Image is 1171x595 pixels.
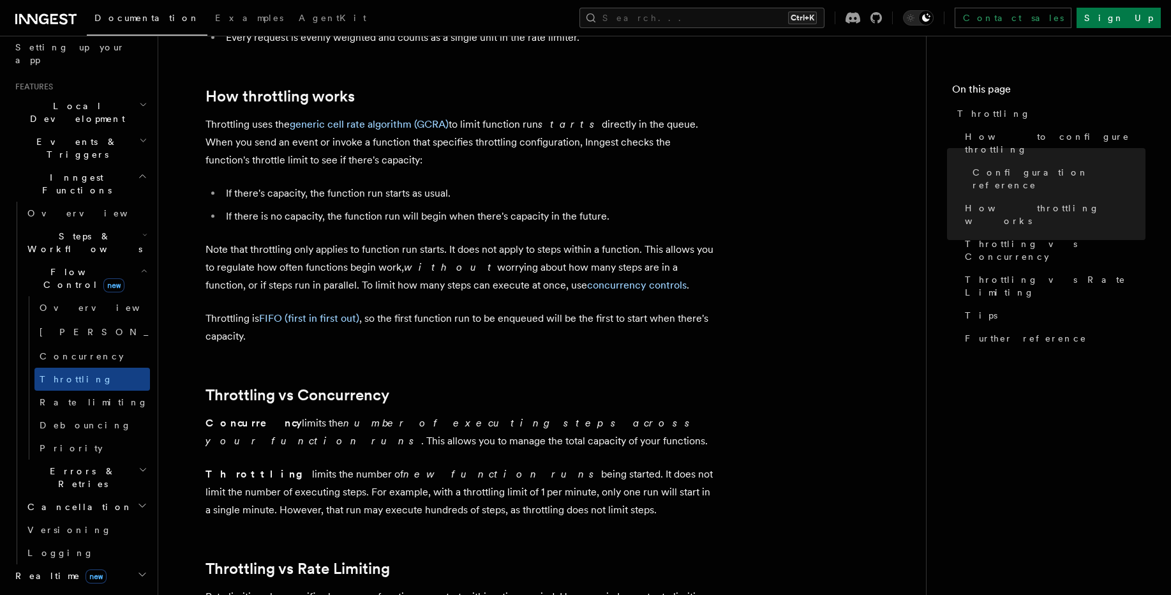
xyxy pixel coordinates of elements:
[10,202,150,564] div: Inngest Functions
[960,304,1145,327] a: Tips
[205,414,716,450] p: limits the . This allows you to manage the total capacity of your functions.
[34,296,150,319] a: Overview
[973,166,1145,192] span: Configuration reference
[10,171,138,197] span: Inngest Functions
[965,130,1145,156] span: How to configure throttling
[10,569,107,582] span: Realtime
[10,135,139,161] span: Events & Triggers
[205,465,716,519] p: limits the number of being started. It does not limit the number of executing steps. For example,...
[222,29,716,47] li: Every request is evenly weighted and counts as a single unit in the rate limiter.
[27,208,159,218] span: Overview
[34,414,150,437] a: Debouncing
[207,4,291,34] a: Examples
[22,465,138,490] span: Errors & Retries
[205,310,716,345] p: Throttling is , so the first function run to be enqueued will be the first to start when there's ...
[22,495,150,518] button: Cancellation
[952,82,1145,102] h4: On this page
[205,417,697,447] em: number of executing steps across your function runs
[222,207,716,225] li: If there is no capacity, the function run will begin when there's capacity in the future.
[205,417,302,429] strong: Concurrency
[222,185,716,202] li: If there's capacity, the function run starts as usual.
[403,468,601,480] em: new function runs
[10,130,150,166] button: Events & Triggers
[960,268,1145,304] a: Throttling vs Rate Limiting
[94,13,200,23] span: Documentation
[86,569,107,584] span: new
[205,116,716,169] p: Throttling uses the to limit function run directly in the queue. When you send an event or invoke...
[10,100,139,125] span: Local Development
[587,279,687,291] a: concurrency controls
[40,397,148,407] span: Rate limiting
[952,102,1145,125] a: Throttling
[40,327,227,337] span: [PERSON_NAME]
[290,118,449,130] a: generic cell rate algorithm (GCRA)
[903,10,934,26] button: Toggle dark mode
[291,4,374,34] a: AgentKit
[34,319,150,345] a: [PERSON_NAME]
[22,230,142,255] span: Steps & Workflows
[40,374,113,384] span: Throttling
[15,42,125,65] span: Setting up your app
[1077,8,1161,28] a: Sign Up
[538,118,602,130] em: starts
[22,225,150,260] button: Steps & Workflows
[22,266,140,291] span: Flow Control
[205,241,716,294] p: Note that throttling only applies to function run starts. It does not apply to steps within a fun...
[215,13,283,23] span: Examples
[965,309,997,322] span: Tips
[34,437,150,460] a: Priority
[27,525,112,535] span: Versioning
[965,332,1087,345] span: Further reference
[10,166,150,202] button: Inngest Functions
[259,312,359,324] a: FIFO (first in first out)
[967,161,1145,197] a: Configuration reference
[40,303,171,313] span: Overview
[22,518,150,541] a: Versioning
[34,391,150,414] a: Rate limiting
[205,386,389,404] a: Throttling vs Concurrency
[965,237,1145,263] span: Throttling vs Concurrency
[205,468,312,480] strong: Throttling
[103,278,124,292] span: new
[960,197,1145,232] a: How throttling works
[22,202,150,225] a: Overview
[34,368,150,391] a: Throttling
[965,202,1145,227] span: How throttling works
[965,273,1145,299] span: Throttling vs Rate Limiting
[960,327,1145,350] a: Further reference
[22,260,150,296] button: Flow Controlnew
[40,420,131,430] span: Debouncing
[87,4,207,36] a: Documentation
[960,125,1145,161] a: How to configure throttling
[205,87,355,105] a: How throttling works
[960,232,1145,268] a: Throttling vs Concurrency
[10,564,150,587] button: Realtimenew
[955,8,1071,28] a: Contact sales
[10,94,150,130] button: Local Development
[788,11,817,24] kbd: Ctrl+K
[27,548,94,558] span: Logging
[205,560,390,578] a: Throttling vs Rate Limiting
[40,443,103,453] span: Priority
[22,541,150,564] a: Logging
[579,8,824,28] button: Search...Ctrl+K
[22,460,150,495] button: Errors & Retries
[22,501,133,513] span: Cancellation
[10,82,53,92] span: Features
[299,13,366,23] span: AgentKit
[10,36,150,72] a: Setting up your app
[404,261,497,273] em: without
[34,345,150,368] a: Concurrency
[40,351,124,361] span: Concurrency
[957,107,1031,120] span: Throttling
[22,296,150,460] div: Flow Controlnew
